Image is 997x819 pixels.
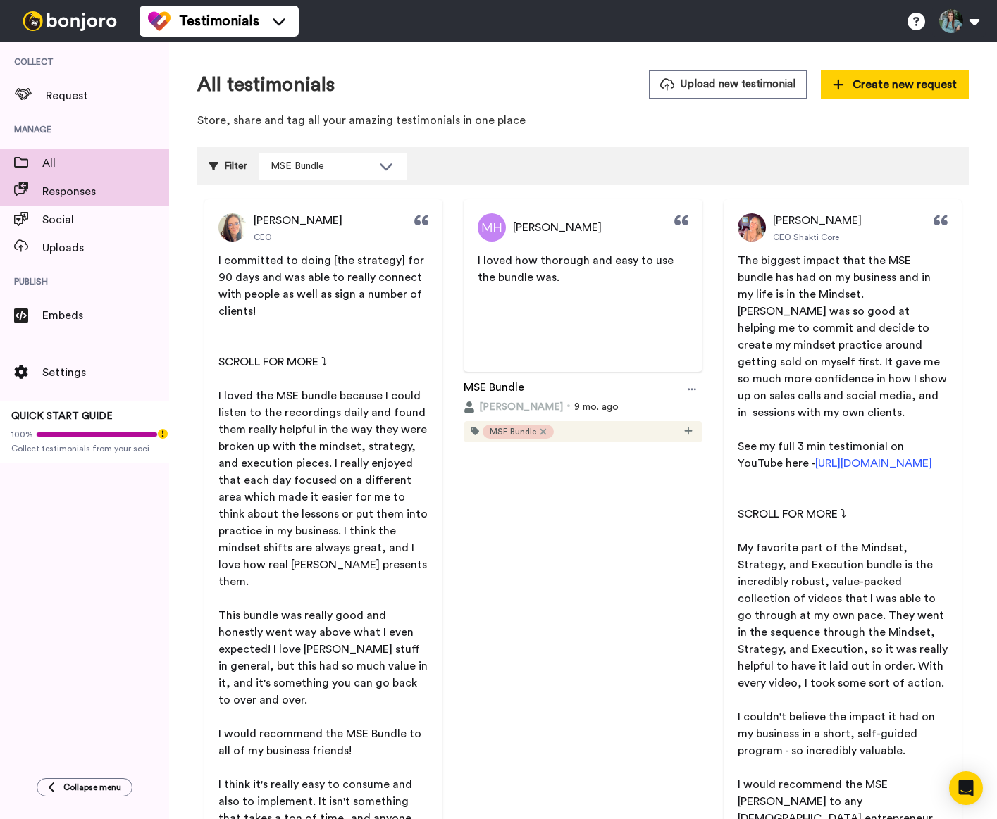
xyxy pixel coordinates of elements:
[490,426,536,437] span: MSE Bundle
[833,76,957,93] span: Create new request
[179,11,259,31] span: Testimonials
[738,542,950,689] span: My favorite part of the Mindset, Strategy, and Execution bundle is the incredibly robust, value-p...
[738,711,938,756] span: I couldn't believe the impact it had on my business in a short, self-guided program - so incredib...
[738,508,846,520] span: SCROLL FOR MORE ⤵
[649,70,807,98] button: Upload new testimonial
[815,458,932,469] a: [URL][DOMAIN_NAME]
[197,113,969,129] p: Store, share and tag all your amazing testimonials in one place
[271,159,372,173] div: MSE Bundle
[148,10,171,32] img: tm-color.svg
[218,728,424,756] span: I would recommend the MSE Bundle to all of my business friends!
[218,356,327,368] span: SCROLL FOR MORE ⤵
[464,400,702,414] div: 9 mo. ago
[738,255,950,418] span: The biggest impact that the MSE bundle has had on my business and in my life is in the Mindset. [...
[738,213,766,242] img: Profile Picture
[42,239,169,256] span: Uploads
[42,183,169,200] span: Responses
[821,70,969,99] button: Create new request
[218,255,427,317] span: I committed to doing [the strategy] for 90 days and was able to really connect with people as wel...
[254,232,272,243] span: CEO
[11,411,113,421] span: QUICK START GUIDE
[479,400,563,414] span: [PERSON_NAME]
[218,390,431,587] span: I loved the MSE bundle because I could listen to the recordings daily and found them really helpf...
[478,213,506,242] img: Profile Picture
[464,400,563,414] button: [PERSON_NAME]
[773,232,839,243] span: CEO Shakti Core
[209,153,247,180] div: Filter
[949,771,983,805] div: Open Intercom Messenger
[218,213,247,242] img: Profile Picture
[738,441,907,469] span: See my full 3 min testimonial on YouTube here -
[218,610,431,706] span: This bundle was really good and honestly went way above what I even expected! I love [PERSON_NAME...
[46,87,169,104] span: Request
[42,211,169,228] span: Social
[773,212,862,229] span: [PERSON_NAME]
[11,429,33,440] span: 100%
[156,427,169,440] div: Tooltip anchor
[513,219,602,236] span: [PERSON_NAME]
[478,255,676,283] span: I loved how thorough and easy to use the bundle was.
[37,778,132,796] button: Collapse menu
[63,782,121,793] span: Collapse menu
[254,212,342,229] span: [PERSON_NAME]
[42,155,169,172] span: All
[17,11,123,31] img: bj-logo-header-white.svg
[197,74,335,96] h1: All testimonials
[11,443,158,454] span: Collect testimonials from your socials
[42,364,169,381] span: Settings
[464,379,524,400] a: MSE Bundle
[42,307,169,324] span: Embeds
